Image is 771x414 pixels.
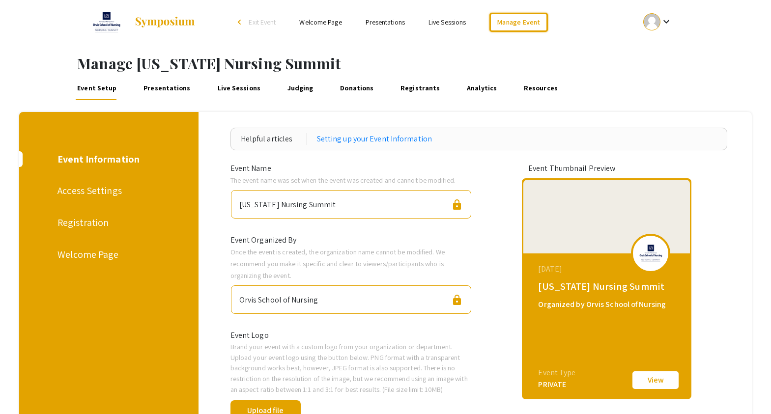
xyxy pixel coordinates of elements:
[216,77,262,100] a: Live Sessions
[465,77,499,100] a: Analytics
[538,279,678,294] div: [US_STATE] Nursing Summit
[57,215,157,230] div: Registration
[241,133,307,145] div: Helpful articles
[230,247,445,280] span: Once the event is created, the organization name cannot be modified. We recommend you make it spe...
[538,299,678,310] div: Organized by Orvis School of Nursing
[451,199,463,211] span: lock
[338,77,375,100] a: Donations
[230,341,472,394] p: Brand your event with a custom logo from your organization or department. Upload your event logo ...
[88,10,196,34] a: Nevada Nursing Summit
[299,18,342,27] a: Welcome Page
[57,152,157,166] div: Event Information
[223,163,479,174] div: Event Name
[317,133,432,145] a: Setting up your Event Information
[522,77,560,100] a: Resources
[528,163,685,174] div: Event Thumbnail Preview
[238,19,244,25] div: arrow_back_ios
[428,18,466,27] a: Live Sessions
[286,77,315,100] a: Judging
[7,370,42,407] iframe: Chat
[230,175,456,185] span: The event name was set when the event was created and cannot be modified.
[660,16,672,28] mat-icon: Expand account dropdown
[88,10,125,34] img: Nevada Nursing Summit
[399,77,442,100] a: Registrants
[633,11,683,33] button: Expand account dropdown
[451,294,463,306] span: lock
[223,234,479,246] div: Event Organized By
[538,263,678,275] div: [DATE]
[142,77,192,100] a: Presentations
[538,367,575,379] div: Event Type
[223,330,479,341] div: Event Logo
[77,55,771,72] h1: Manage [US_STATE] Nursing Summit
[249,18,276,27] span: Exit Event
[366,18,405,27] a: Presentations
[57,247,157,262] div: Welcome Page
[631,370,680,390] button: View
[636,243,665,263] img: nevada-nursing-summit_eventLogo_e3ef37_.png
[239,290,318,306] div: Orvis School of Nursing
[134,16,196,28] img: Symposium by ForagerOne
[75,77,118,100] a: Event Setup
[57,183,157,198] div: Access Settings
[538,379,575,390] div: PRIVATE
[239,194,336,211] div: [US_STATE] Nursing Summit
[489,13,547,32] a: Manage Event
